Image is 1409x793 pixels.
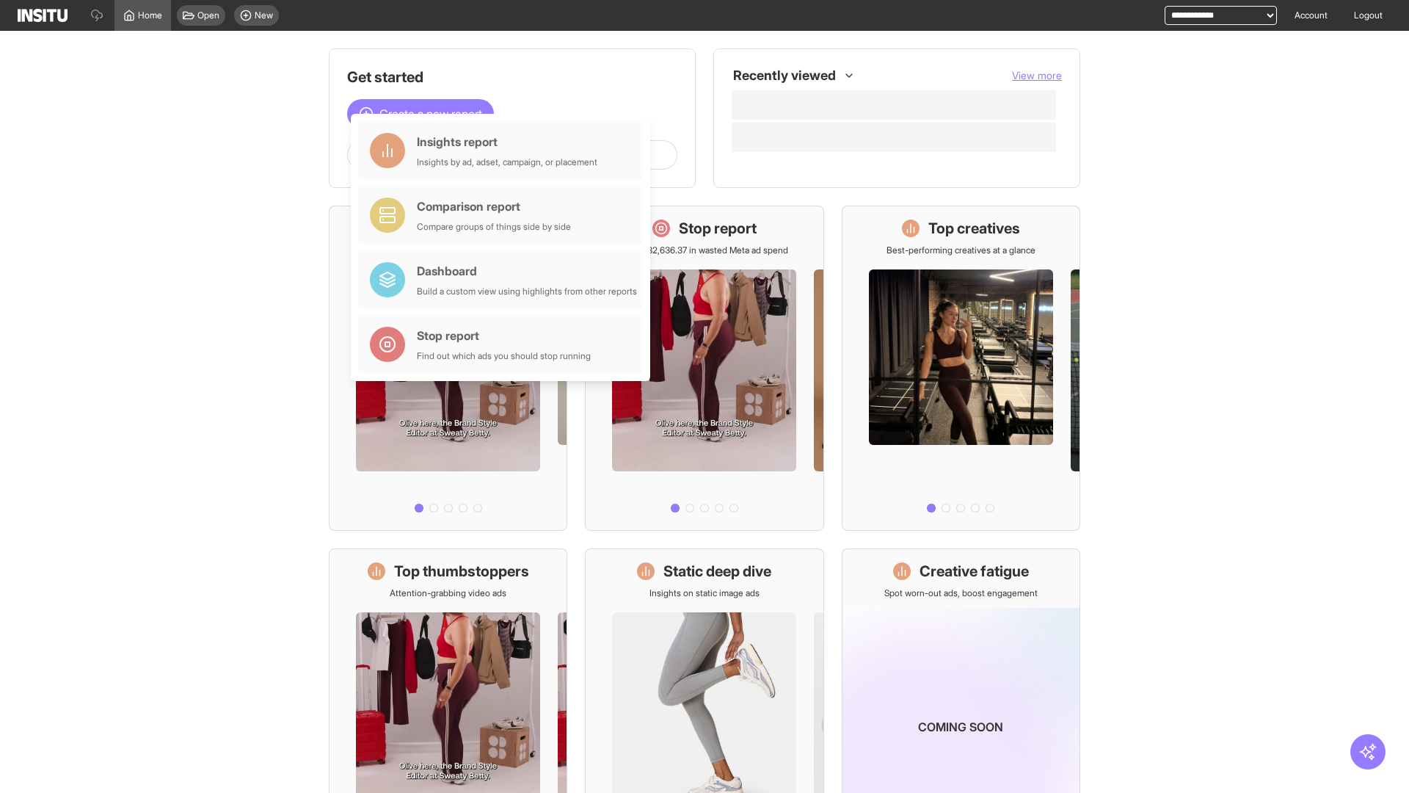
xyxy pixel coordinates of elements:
[649,587,760,599] p: Insights on static image ads
[197,10,219,21] span: Open
[390,587,506,599] p: Attention-grabbing video ads
[347,67,677,87] h1: Get started
[621,245,788,256] p: Save £32,636.37 in wasted Meta ad spend
[379,105,482,123] span: Create a new report
[417,327,591,344] div: Stop report
[842,206,1080,531] a: Top creativesBest-performing creatives at a glance
[417,156,597,168] div: Insights by ad, adset, campaign, or placement
[417,286,637,297] div: Build a custom view using highlights from other reports
[1012,69,1062,82] span: View more
[417,198,571,215] div: Comparison report
[928,218,1020,239] h1: Top creatives
[886,245,1035,256] p: Best-performing creatives at a glance
[679,218,757,239] h1: Stop report
[1012,68,1062,83] button: View more
[417,350,591,362] div: Find out which ads you should stop running
[347,99,494,128] button: Create a new report
[585,206,823,531] a: Stop reportSave £32,636.37 in wasted Meta ad spend
[138,10,162,21] span: Home
[417,221,571,233] div: Compare groups of things side by side
[663,561,771,582] h1: Static deep dive
[394,561,529,582] h1: Top thumbstoppers
[329,206,567,531] a: What's live nowSee all active ads instantly
[417,133,597,151] div: Insights report
[255,10,273,21] span: New
[417,262,637,280] div: Dashboard
[18,9,68,22] img: Logo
